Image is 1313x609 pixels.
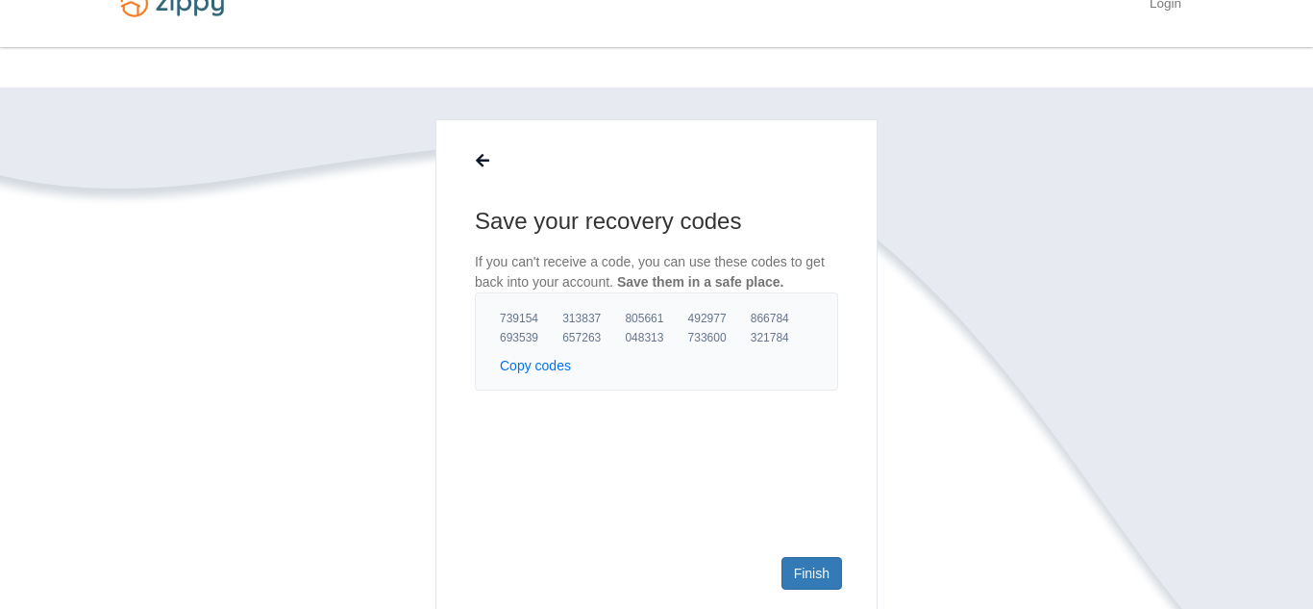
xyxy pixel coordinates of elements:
[688,330,751,345] span: 733600
[500,330,562,345] span: 693539
[562,311,625,326] span: 313837
[500,311,562,326] span: 739154
[625,311,687,326] span: 805661
[475,206,838,237] h1: Save your recovery codes
[688,311,751,326] span: 492977
[562,330,625,345] span: 657263
[500,356,571,375] button: Copy codes
[751,311,813,326] span: 866784
[625,330,687,345] span: 048313
[617,274,784,290] span: Save them in a safe place.
[751,330,813,345] span: 321784
[781,557,842,590] a: Finish
[475,252,838,292] p: If you can't receive a code, you can use these codes to get back into your account.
